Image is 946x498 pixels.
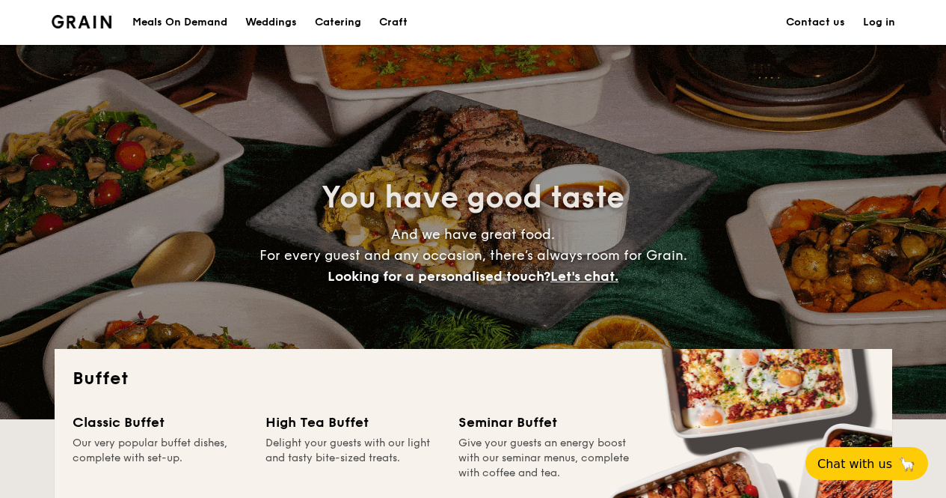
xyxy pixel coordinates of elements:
div: Delight your guests with our light and tasty bite-sized treats. [265,436,440,481]
span: Let's chat. [550,268,618,285]
a: Logotype [52,15,112,28]
span: Chat with us [817,457,892,471]
div: Our very popular buffet dishes, complete with set-up. [73,436,248,481]
span: You have good taste [322,180,624,216]
img: Grain [52,15,112,28]
div: High Tea Buffet [265,412,440,433]
button: Chat with us🦙 [805,447,928,480]
h2: Buffet [73,367,874,391]
div: Classic Buffet [73,412,248,433]
span: And we have great food. For every guest and any occasion, there’s always room for Grain. [259,226,687,285]
span: Looking for a personalised touch? [328,268,550,285]
div: Seminar Buffet [458,412,633,433]
span: 🦙 [898,455,916,473]
div: Give your guests an energy boost with our seminar menus, complete with coffee and tea. [458,436,633,481]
